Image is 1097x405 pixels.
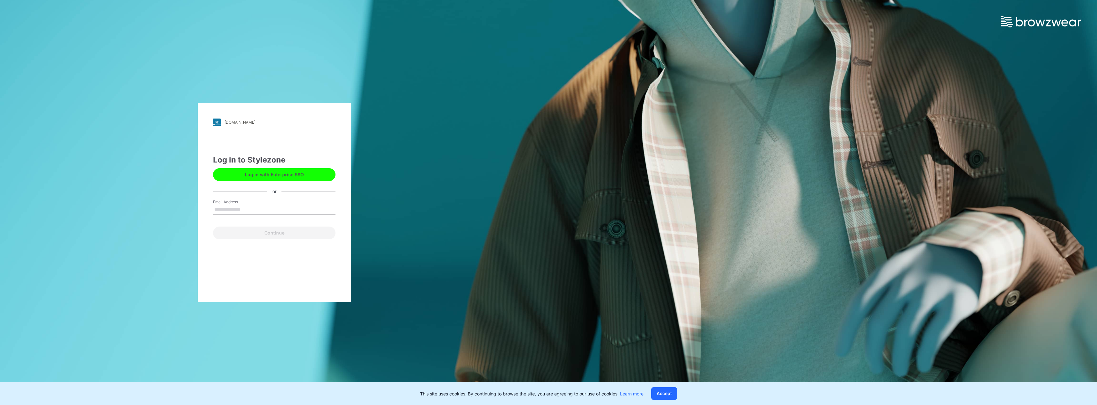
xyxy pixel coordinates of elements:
[225,120,255,125] div: [DOMAIN_NAME]
[420,390,644,397] p: This site uses cookies. By continuing to browse the site, you are agreeing to our use of cookies.
[213,154,335,166] div: Log in to Stylezone
[213,119,221,126] img: stylezone-logo.562084cfcfab977791bfbf7441f1a819.svg
[620,391,644,396] a: Learn more
[213,168,335,181] button: Log in with Enterprise SSO
[1001,16,1081,27] img: browzwear-logo.e42bd6dac1945053ebaf764b6aa21510.svg
[267,188,282,195] div: or
[213,199,258,205] label: Email Address
[651,387,677,400] button: Accept
[213,119,335,126] a: [DOMAIN_NAME]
